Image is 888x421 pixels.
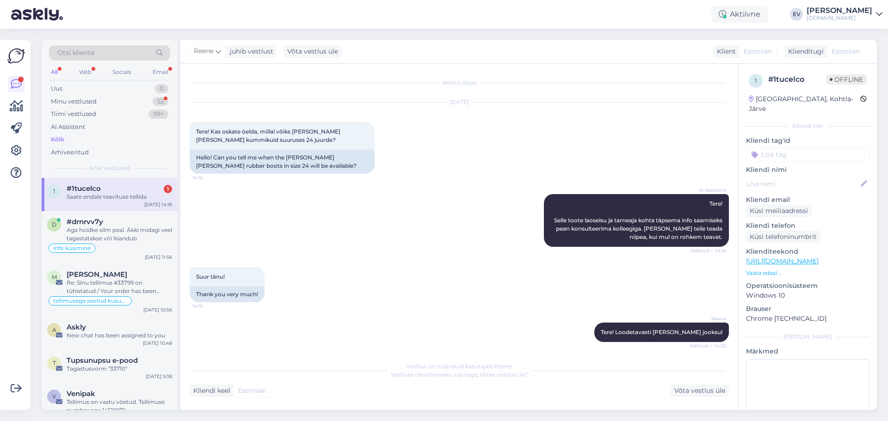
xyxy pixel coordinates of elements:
div: 53 [153,97,168,106]
div: Võta vestlus üle [284,45,342,58]
div: AI Assistent [51,122,85,132]
div: Klient [713,47,736,56]
div: Aktiivne [711,6,768,23]
span: T [53,360,56,366]
p: Operatsioonisüsteem [746,281,869,291]
div: Socials [111,66,133,78]
div: Uus [51,84,62,93]
div: All [49,66,60,78]
span: Otsi kliente [57,48,94,58]
div: New chat has been assigned to you [67,331,172,340]
div: Tellimus on vastu võetud. Tellimuse number on:: 14510074 [67,398,172,415]
i: „Võtke vestlus üle” [477,371,528,378]
div: [DOMAIN_NAME] [807,14,872,22]
span: Estonian [832,47,860,56]
span: Nähtud ✓ 14:16 [691,247,726,254]
span: Nähtud ✓ 14:33 [690,342,726,349]
div: 1 [164,185,172,193]
span: Tupsunupsu e-pood [67,356,138,365]
div: Vestlus algas [190,79,729,87]
div: Saate endale teavituse tellida [67,193,172,201]
div: 99+ [148,110,168,119]
div: [DATE] 14:16 [144,201,172,208]
span: Tere! Selle toote laoseisu ja tarneaja kohta täpsema info saamiseks pean konsulteerima kolleegiga... [554,200,724,240]
div: # 1tucelco [768,74,826,85]
span: Askly [67,323,86,331]
span: Offline [826,74,867,85]
span: 1 [755,77,757,84]
p: Kliendi tag'id [746,136,869,146]
input: Lisa nimi [746,179,859,189]
span: Suur tänu! [196,273,225,280]
p: Vaata edasi ... [746,269,869,277]
span: d [52,221,56,228]
span: 1 [53,188,55,195]
div: Thank you very much! [190,287,265,302]
span: M [52,274,57,281]
p: Kliendi nimi [746,165,869,175]
span: Tere! Loodetavasti [PERSON_NAME] jooksul [601,329,722,336]
span: 14:16 [192,303,227,310]
div: [DATE] 11:56 [145,254,172,261]
span: Tere! Kas oskate öelda, millal võiks [PERSON_NAME] [PERSON_NAME] kummikuid suuruses 24 juurde? [196,128,342,143]
span: Maarja Seppel [67,270,127,279]
div: Web [77,66,93,78]
div: [PERSON_NAME] [746,333,869,341]
p: Brauser [746,304,869,314]
p: Chrome [TECHNICAL_ID] [746,314,869,323]
span: tellimusega seotud küsumus [53,298,127,304]
img: Askly Logo [7,47,25,65]
div: Re: Sinu tellimus #33799 on tühistatud / Your order has been cancelled [67,279,172,295]
p: Kliendi telefon [746,221,869,231]
a: [PERSON_NAME][DOMAIN_NAME] [807,7,882,22]
span: 14:16 [192,174,227,181]
input: Lisa tag [746,147,869,161]
span: info küsimine [53,245,91,251]
div: Minu vestlused [51,97,97,106]
div: Kliendi info [746,122,869,130]
div: Email [151,66,170,78]
div: EV [790,8,803,21]
div: [DATE] 10:48 [143,340,172,347]
div: [DATE] 9:38 [146,373,172,380]
span: Reene [691,315,726,322]
p: Windows 10 [746,291,869,300]
div: juhib vestlust [226,47,273,56]
span: Reene [194,46,214,56]
p: Märkmed [746,347,869,356]
span: Estonian [238,386,266,396]
a: [URL][DOMAIN_NAME] [746,257,819,265]
div: Tagastusvorm "33710" [67,365,172,373]
div: Arhiveeritud [51,148,89,157]
span: Vestluse ülevõtmiseks vajutage [391,371,528,378]
div: Võta vestlus üle [671,384,729,397]
div: Klienditugi [784,47,824,56]
p: Klienditeekond [746,247,869,256]
span: A [52,326,56,333]
span: Vestlus on määratud kasutajale Reene [407,363,512,370]
div: Aga hoidke silm peal. Äkki midagi veel tagastatakse või lisandub [67,226,172,243]
div: [PERSON_NAME] [807,7,872,14]
div: Küsi telefoninumbrit [746,231,820,243]
div: Tiimi vestlused [51,110,96,119]
div: Hello! Can you tell me when the [PERSON_NAME] [PERSON_NAME] rubber boots in size 24 will be avail... [190,150,375,174]
span: Venipak [67,390,95,398]
div: [DATE] [190,98,729,106]
span: Kõik vestlused [90,164,130,172]
div: Küsi meiliaadressi [746,205,812,217]
span: V [52,393,56,400]
p: Kliendi email [746,195,869,205]
span: #1tucelco [67,184,101,193]
span: #drnrvv7y [67,218,103,226]
span: AI Assistent [691,187,726,194]
div: [DATE] 10:56 [143,306,172,313]
span: Estonian [744,47,772,56]
div: [GEOGRAPHIC_DATA], Kohtla-Järve [749,94,860,114]
div: Kliendi keel [190,386,230,396]
div: Kõik [51,135,64,144]
div: 0 [155,84,168,93]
